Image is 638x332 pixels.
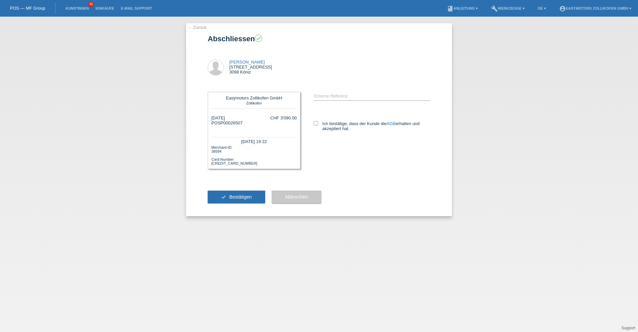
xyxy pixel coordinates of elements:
[92,6,117,10] a: Einkäufe
[621,326,635,330] a: Support
[270,115,297,120] div: CHF 3'090.00
[229,60,265,65] a: [PERSON_NAME]
[221,194,226,200] i: check
[211,145,297,165] div: Merchant-ID: 38594 Card-Number: [CREDIT_CARD_NUMBER]
[229,60,272,75] div: [STREET_ADDRESS] 3098 Köniz
[118,6,156,10] a: E-Mail Support
[556,6,635,10] a: account_circleEasymotors Zollikofen GmbH ▾
[314,121,430,131] label: Ich bestätige, dass der Kunde die erhalten und akzeptiert hat.
[535,6,549,10] a: DE ▾
[444,6,481,10] a: bookAnleitung ▾
[213,95,295,100] div: Easymotors Zollikofen GmbH
[213,100,295,105] div: Zollikofen
[559,5,566,12] i: account_circle
[447,5,454,12] i: book
[211,115,243,130] div: [DATE] POSP00026507
[208,191,265,203] button: check Bestätigen
[386,121,395,126] a: AGB
[272,191,321,203] button: Abbrechen
[62,6,92,10] a: Kund*innen
[208,35,430,43] h1: Abschliessen
[285,194,308,200] span: Abbrechen
[229,194,252,200] span: Bestätigen
[211,137,297,145] div: [DATE] 19:22
[256,35,262,41] i: check
[10,6,45,11] a: POS — MF Group
[88,2,94,7] span: 36
[491,5,498,12] i: build
[488,6,528,10] a: buildWerkzeuge ▾
[188,25,206,30] a: ← Zurück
